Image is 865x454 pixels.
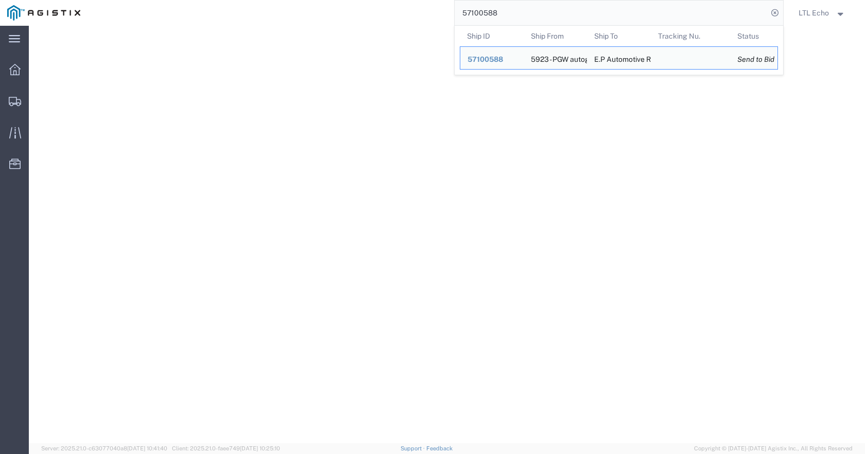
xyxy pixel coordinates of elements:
th: Ship ID [460,26,524,46]
div: 5923 - PGW autoglass - Calgary [531,47,580,69]
button: LTL Echo [798,7,851,19]
a: Support [401,445,426,451]
th: Ship To [587,26,651,46]
div: 57100588 [468,54,516,65]
a: Feedback [426,445,453,451]
img: logo [7,5,80,21]
table: Search Results [460,26,783,75]
th: Ship From [524,26,587,46]
iframe: FS Legacy Container [29,26,865,443]
div: Send to Bid [737,54,770,65]
span: [DATE] 10:25:10 [240,445,280,451]
span: Server: 2025.21.0-c63077040a8 [41,445,167,451]
span: [DATE] 10:41:40 [127,445,167,451]
span: Copyright © [DATE]-[DATE] Agistix Inc., All Rights Reserved [694,444,853,453]
th: Status [730,26,778,46]
span: 57100588 [468,55,503,63]
span: Client: 2025.21.0-faee749 [172,445,280,451]
div: E.P Automotive Repair [594,47,644,69]
input: Search for shipment number, reference number [455,1,768,25]
span: LTL Echo [799,7,829,19]
th: Tracking Nu. [651,26,731,46]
